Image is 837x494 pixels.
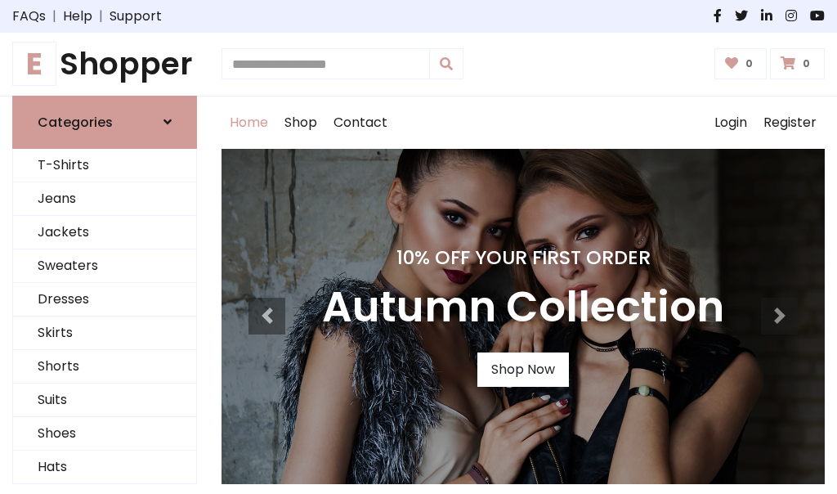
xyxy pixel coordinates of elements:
[325,97,396,149] a: Contact
[12,46,197,83] h1: Shopper
[12,7,46,26] a: FAQs
[12,42,56,86] span: E
[222,97,276,149] a: Home
[322,282,724,333] h3: Autumn Collection
[477,353,569,387] a: Shop Now
[12,96,197,149] a: Categories
[799,56,814,71] span: 0
[13,149,196,182] a: T-Shirts
[13,384,196,417] a: Suits
[741,56,757,71] span: 0
[13,216,196,249] a: Jackets
[13,283,196,317] a: Dresses
[706,97,755,149] a: Login
[110,7,162,26] a: Support
[46,7,63,26] span: |
[13,350,196,384] a: Shorts
[755,97,825,149] a: Register
[276,97,325,149] a: Shop
[13,249,196,283] a: Sweaters
[714,48,768,79] a: 0
[63,7,92,26] a: Help
[13,451,196,484] a: Hats
[13,417,196,451] a: Shoes
[770,48,825,79] a: 0
[13,182,196,216] a: Jeans
[38,115,113,130] h6: Categories
[92,7,110,26] span: |
[12,46,197,83] a: EShopper
[13,317,196,350] a: Skirts
[322,246,724,269] h4: 10% Off Your First Order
